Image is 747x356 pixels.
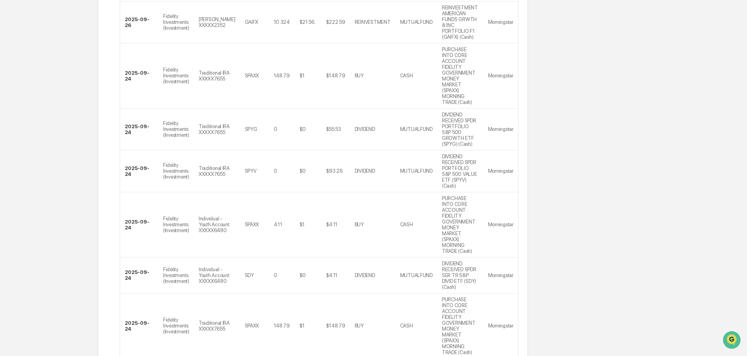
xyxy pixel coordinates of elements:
a: 🖐️Preclearance [5,95,54,109]
div: $0 [300,272,306,278]
div: BUY [355,222,364,227]
div: DIVIDEND RECEIVED SPDR SER TR S&P DIVID ETF (SDY) (Cash) [442,261,479,290]
td: Morningstar [483,150,518,192]
div: $4.11 [326,272,338,278]
td: Morningstar [483,2,518,43]
td: Morningstar [483,192,518,258]
div: $0 [300,168,306,174]
div: GAIFX [245,19,259,25]
td: 2025-09-24 [120,192,158,258]
div: REINVESTMENT AMERICAN FUNDS GRWTH & INC PORTFOLIO F1 (GAIFX) (Cash) [442,5,479,40]
div: MUTUALFUND [400,168,433,174]
img: 1746055101610-c473b297-6a78-478c-a979-82029cc54cd1 [8,60,22,74]
iframe: Open customer support [722,330,743,351]
div: BUY [355,323,364,329]
div: DIVIDEND RECEIVED SPDR PORTFOLIO S&P 500 VALUE ETF (SPYV) (Cash) [442,154,479,189]
div: Fidelity Investments (Investment) [163,162,189,180]
span: Preclearance [16,98,50,106]
span: Attestations [65,98,97,106]
div: 4.11 [274,222,282,227]
div: SPYG [245,126,257,132]
div: Fidelity Investments (Investment) [163,267,189,284]
div: PURCHASE INTO CORE ACCOUNT FIDELITY GOVERNMENT MONEY MARKET (SPAXX) MORNING TRADE (Cash) [442,297,479,355]
div: 🔎 [8,114,14,120]
div: Fidelity Investments (Investment) [163,13,189,31]
div: 148.79 [274,323,290,329]
div: MUTUALFUND [400,272,433,278]
div: CASH [400,73,413,79]
button: Start new chat [133,62,142,72]
td: 2025-09-24 [120,109,158,150]
td: [PERSON_NAME] XXXXX2352 [194,2,240,43]
div: SPAXX [245,323,259,329]
div: $222.59 [326,19,345,25]
div: DIVIDEND [355,126,375,132]
div: $21.56 [300,19,314,25]
div: $0 [300,126,306,132]
div: MUTUALFUND [400,126,433,132]
a: 🗄️Attestations [54,95,100,109]
div: $1 [300,222,305,227]
span: Data Lookup [16,113,49,121]
td: 2025-09-24 [120,43,158,109]
div: We're available if you need us! [27,68,99,74]
a: 🔎Data Lookup [5,110,52,124]
div: $148.79 [326,73,345,79]
div: $1 [300,323,305,329]
td: Traditional IRA XXXXX7655 [194,150,240,192]
td: Morningstar [483,43,518,109]
td: Morningstar [483,258,518,293]
div: 🖐️ [8,99,14,106]
div: Fidelity Investments (Investment) [163,67,189,84]
div: DIVIDEND [355,168,375,174]
div: 🗄️ [57,99,63,106]
div: 10.324 [274,19,290,25]
td: Individual - Youth Account XXXXX6480 [194,258,240,293]
div: 0 [274,272,277,278]
div: SPAXX [245,222,259,227]
div: 0 [274,126,277,132]
div: REINVESTMENT [355,19,391,25]
div: PURCHASE INTO CORE ACCOUNT FIDELITY GOVERNMENT MONEY MARKET (SPAXX) MORNING TRADE (Cash) [442,195,479,254]
div: SDY [245,272,254,278]
div: $93.26 [326,168,343,174]
td: Traditional IRA XXXXX7655 [194,109,240,150]
td: 2025-09-26 [120,2,158,43]
div: CASH [400,323,413,329]
a: Powered byPylon [55,132,95,138]
div: $1 [300,73,305,79]
div: Fidelity Investments (Investment) [163,317,189,335]
div: $148.79 [326,323,345,329]
td: Morningstar [483,109,518,150]
div: 0 [274,168,277,174]
td: Traditional IRA XXXXX7655 [194,43,240,109]
td: 2025-09-24 [120,258,158,293]
td: Individual - Youth Account XXXXX6480 [194,192,240,258]
div: DIVIDEND [355,272,375,278]
div: $4.11 [326,222,338,227]
td: 2025-09-24 [120,150,158,192]
div: MUTUALFUND [400,19,433,25]
p: How can we help? [8,16,142,29]
div: $55.53 [326,126,341,132]
div: Fidelity Investments (Investment) [163,216,189,233]
span: Pylon [78,132,95,138]
div: 148.79 [274,73,290,79]
div: SPAXX [245,73,259,79]
div: Start new chat [27,60,128,68]
div: BUY [355,73,364,79]
div: CASH [400,222,413,227]
div: DIVIDEND RECEIVED SPDR PORTFOLIO S&P 500 GROWTH ETF (SPYG) (Cash) [442,112,479,147]
div: PURCHASE INTO CORE ACCOUNT FIDELITY GOVERNMENT MONEY MARKET (SPAXX) MORNING TRADE (Cash) [442,47,479,105]
div: Fidelity Investments (Investment) [163,120,189,138]
div: SPYV [245,168,257,174]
